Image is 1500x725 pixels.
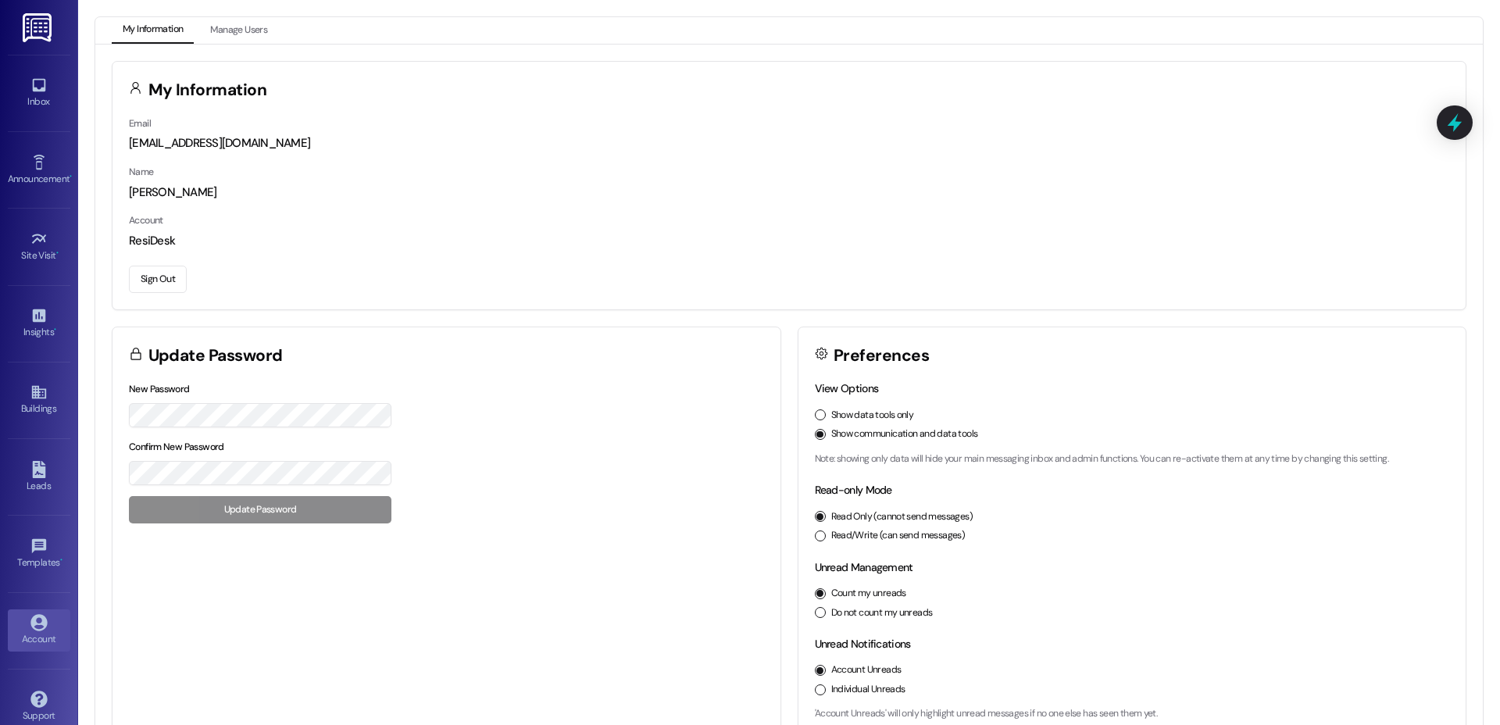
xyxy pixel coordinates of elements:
[815,637,911,651] label: Unread Notifications
[815,560,913,574] label: Unread Management
[54,324,56,335] span: •
[831,510,973,524] label: Read Only (cannot send messages)
[831,683,905,697] label: Individual Unreads
[129,166,154,178] label: Name
[815,452,1450,466] p: Note: showing only data will hide your main messaging inbox and admin functions. You can re-activ...
[8,609,70,652] a: Account
[831,409,914,423] label: Show data tools only
[834,348,929,364] h3: Preferences
[129,383,190,395] label: New Password
[199,17,278,44] button: Manage Users
[148,348,283,364] h3: Update Password
[815,707,1450,721] p: 'Account Unreads' will only highlight unread messages if no one else has seen them yet.
[129,233,1449,249] div: ResiDesk
[129,117,151,130] label: Email
[8,302,70,345] a: Insights •
[831,606,933,620] label: Do not count my unreads
[129,266,187,293] button: Sign Out
[23,13,55,42] img: ResiDesk Logo
[831,663,902,677] label: Account Unreads
[60,555,62,566] span: •
[831,529,966,543] label: Read/Write (can send messages)
[8,72,70,114] a: Inbox
[56,248,59,259] span: •
[8,456,70,498] a: Leads
[129,135,1449,152] div: [EMAIL_ADDRESS][DOMAIN_NAME]
[8,533,70,575] a: Templates •
[815,381,879,395] label: View Options
[129,184,1449,201] div: [PERSON_NAME]
[112,17,194,44] button: My Information
[831,587,906,601] label: Count my unreads
[129,441,224,453] label: Confirm New Password
[8,379,70,421] a: Buildings
[70,171,72,182] span: •
[831,427,978,441] label: Show communication and data tools
[129,214,163,227] label: Account
[815,483,892,497] label: Read-only Mode
[8,226,70,268] a: Site Visit •
[148,82,267,98] h3: My Information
